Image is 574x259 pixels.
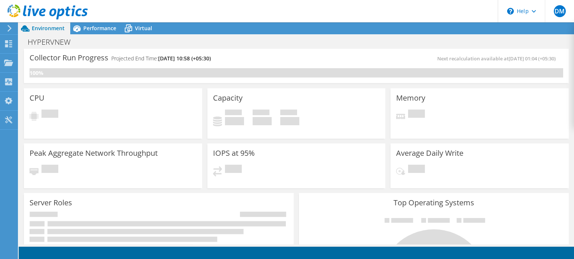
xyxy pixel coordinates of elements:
h3: Average Daily Write [396,149,463,157]
h4: Projected End Time: [111,54,211,63]
span: Environment [32,25,65,32]
h4: 0 GiB [253,117,272,125]
h3: Server Roles [30,199,72,207]
h3: IOPS at 95% [213,149,255,157]
span: [DATE] 10:58 (+05:30) [158,55,211,62]
span: Pending [41,165,58,175]
span: Total [280,110,297,117]
h3: Peak Aggregate Network Throughput [30,149,158,157]
span: DM [554,5,566,17]
h4: 0 GiB [280,117,299,125]
span: Pending [408,110,425,120]
svg: \n [507,8,514,15]
span: Pending [41,110,58,120]
h3: Capacity [213,94,243,102]
h3: CPU [30,94,44,102]
span: Performance [83,25,116,32]
span: Virtual [135,25,152,32]
span: Pending [408,165,425,175]
h3: Top Operating Systems [305,199,563,207]
span: Next recalculation available at [437,55,559,62]
span: Used [225,110,242,117]
h3: Memory [396,94,425,102]
h1: HYPERVNEW [24,38,82,46]
span: Pending [225,165,242,175]
span: [DATE] 01:04 (+05:30) [509,55,556,62]
span: Free [253,110,269,117]
h4: 0 GiB [225,117,244,125]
